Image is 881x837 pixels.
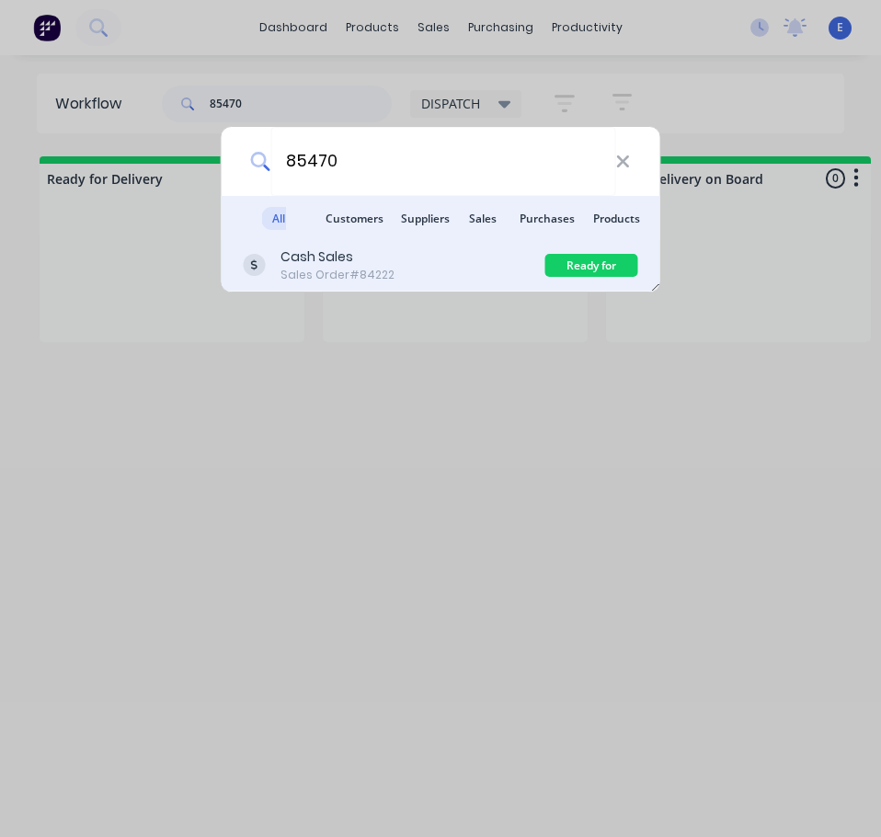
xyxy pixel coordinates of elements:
[509,207,586,230] span: Purchases
[280,267,395,283] div: Sales Order #84222
[544,254,637,277] div: Ready for Delivery
[270,127,615,196] input: Start typing a customer or supplier name to create a new order...
[390,207,461,230] span: Suppliers
[458,207,508,230] span: Sales
[315,207,395,230] span: Customers
[249,207,297,275] span: All results
[280,247,395,267] div: Cash Sales
[582,207,651,230] span: Products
